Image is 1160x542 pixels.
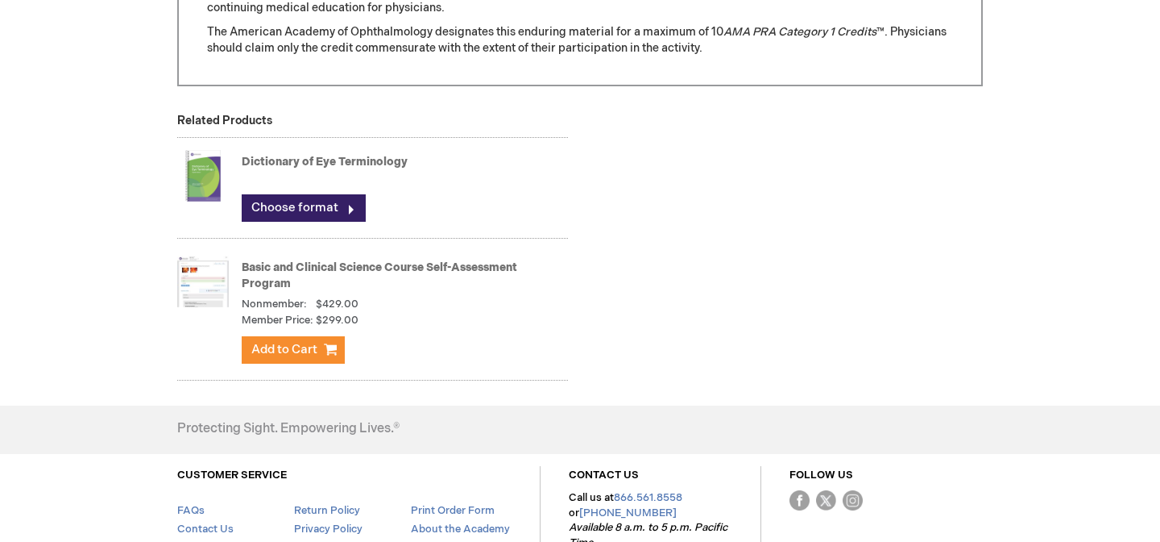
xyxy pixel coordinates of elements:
a: Return Policy [294,504,360,517]
img: instagram [843,490,863,511]
a: CONTACT US [569,469,639,482]
button: Add to Cart [242,336,345,364]
strong: Related Products [177,114,272,127]
a: [PHONE_NUMBER] [579,507,677,519]
a: Basic and Clinical Science Course Self-Assessment Program [242,261,517,290]
strong: Nonmember: [242,297,307,312]
a: CUSTOMER SERVICE [177,469,287,482]
a: 866.561.8558 [614,491,682,504]
a: Choose format [242,194,366,222]
h4: Protecting Sight. Empowering Lives.® [177,422,400,436]
img: Basic and Clinical Science Course Self-Assessment Program [177,249,229,314]
em: AMA PRA Category 1 Credits [723,25,876,39]
img: Twitter [816,490,836,511]
a: FAQs [177,504,205,517]
span: $429.00 [316,298,358,311]
a: Contact Us [177,523,234,536]
span: $299.00 [316,313,358,328]
a: Privacy Policy [294,523,362,536]
strong: Member Price: [242,313,313,328]
a: Dictionary of Eye Terminology [242,155,408,169]
span: Add to Cart [251,342,317,357]
p: The American Academy of Ophthalmology designates this enduring material for a maximum of 10 ™. Ph... [207,24,953,56]
img: Dictionary of Eye Terminology [177,144,229,208]
img: Facebook [789,490,810,511]
a: About the Academy [411,523,510,536]
a: FOLLOW US [789,469,853,482]
a: Print Order Form [411,504,495,517]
